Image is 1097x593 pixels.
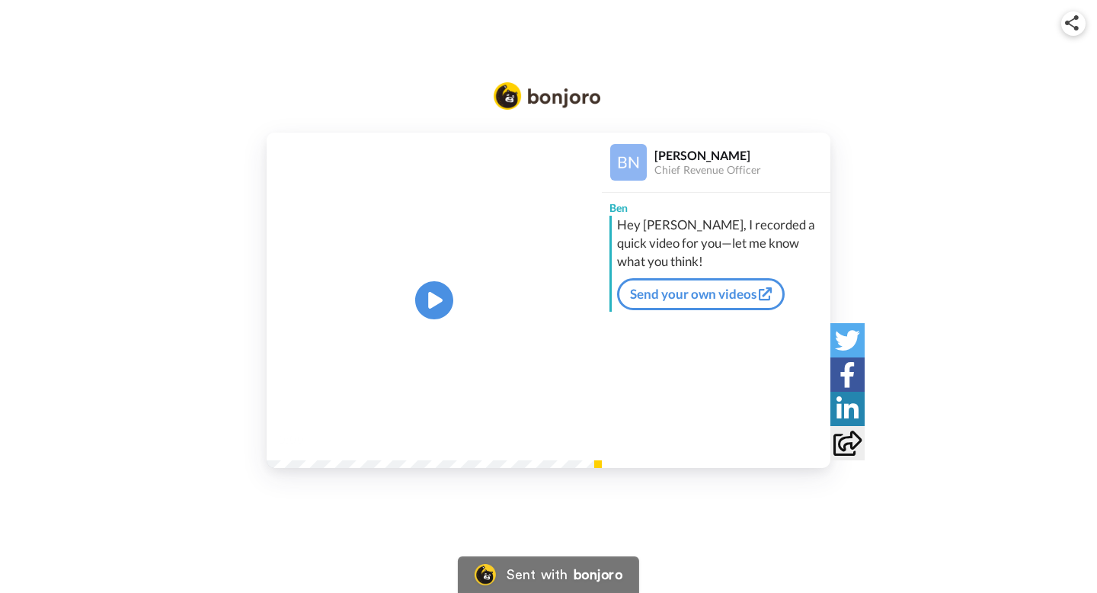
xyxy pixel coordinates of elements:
[602,193,830,216] div: Ben
[617,278,785,310] a: Send your own videos
[654,164,830,177] div: Chief Revenue Officer
[315,430,342,448] span: 0:05
[307,430,312,448] span: /
[494,82,600,110] img: Bonjoro Logo
[1065,15,1079,30] img: ic_share.svg
[277,430,304,448] span: 0:00
[654,148,830,162] div: [PERSON_NAME]
[617,216,827,271] div: Hey [PERSON_NAME], I recorded a quick video for you—let me know what you think!
[573,431,588,447] img: Full screen
[610,144,647,181] img: Profile Image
